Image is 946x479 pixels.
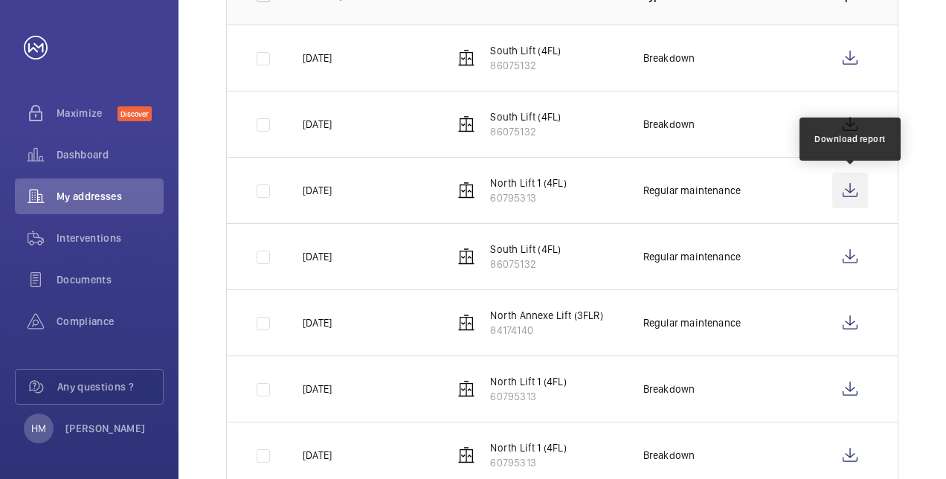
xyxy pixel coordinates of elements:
[303,382,332,396] p: [DATE]
[643,117,695,132] p: Breakdown
[457,115,475,133] img: elevator.svg
[57,106,118,120] span: Maximize
[490,308,602,323] p: North Annexe Lift (3FLR)
[490,374,566,389] p: North Lift 1 (4FL)
[457,314,475,332] img: elevator.svg
[490,257,561,271] p: 86075132
[490,58,561,73] p: 86075132
[490,109,561,124] p: South Lift (4FL)
[57,379,163,394] span: Any questions ?
[490,124,561,139] p: 86075132
[490,440,566,455] p: North Lift 1 (4FL)
[457,380,475,398] img: elevator.svg
[643,183,741,198] p: Regular maintenance
[65,421,146,436] p: [PERSON_NAME]
[457,446,475,464] img: elevator.svg
[303,117,332,132] p: [DATE]
[490,176,566,190] p: North Lift 1 (4FL)
[490,455,566,470] p: 60795313
[31,421,46,436] p: HM
[643,315,741,330] p: Regular maintenance
[57,147,164,162] span: Dashboard
[303,183,332,198] p: [DATE]
[118,106,152,121] span: Discover
[643,448,695,463] p: Breakdown
[490,43,561,58] p: South Lift (4FL)
[57,231,164,245] span: Interventions
[490,242,561,257] p: South Lift (4FL)
[490,323,602,338] p: 84174140
[457,248,475,266] img: elevator.svg
[57,314,164,329] span: Compliance
[57,272,164,287] span: Documents
[490,190,566,205] p: 60795313
[303,315,332,330] p: [DATE]
[57,189,164,204] span: My addresses
[643,51,695,65] p: Breakdown
[303,249,332,264] p: [DATE]
[490,389,566,404] p: 60795313
[457,49,475,67] img: elevator.svg
[643,382,695,396] p: Breakdown
[303,448,332,463] p: [DATE]
[814,132,886,146] div: Download report
[643,249,741,264] p: Regular maintenance
[457,181,475,199] img: elevator.svg
[303,51,332,65] p: [DATE]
